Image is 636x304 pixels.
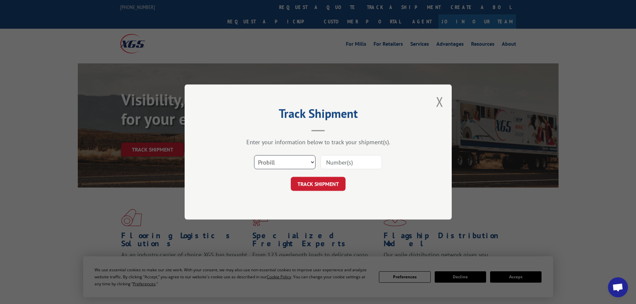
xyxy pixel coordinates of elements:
[608,277,628,297] a: Open chat
[218,109,418,121] h2: Track Shipment
[436,93,443,110] button: Close modal
[218,138,418,146] div: Enter your information below to track your shipment(s).
[291,177,346,191] button: TRACK SHIPMENT
[321,155,382,169] input: Number(s)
